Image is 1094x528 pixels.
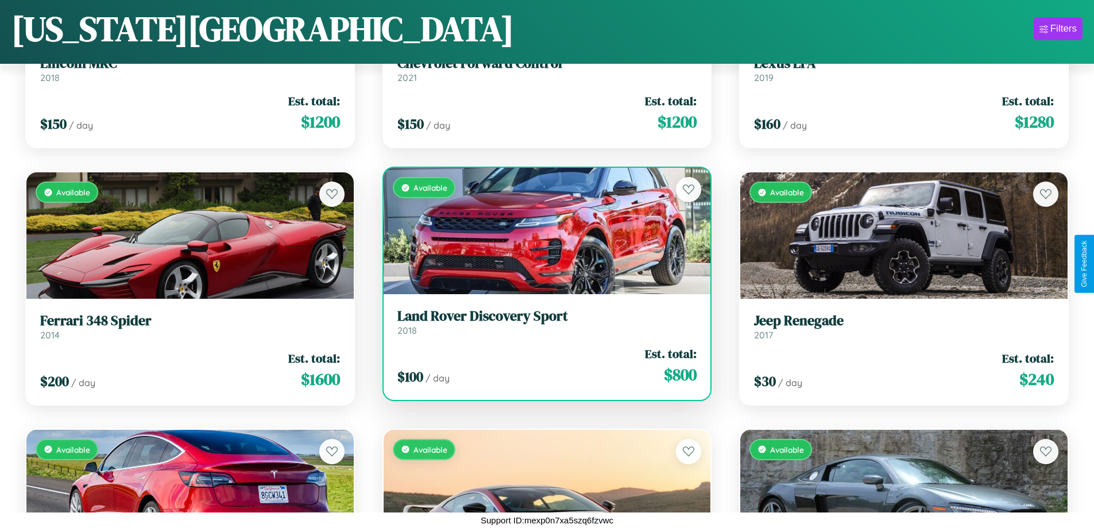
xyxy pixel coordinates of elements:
[40,55,340,72] h3: Lincoln MKC
[783,120,807,131] span: / day
[301,110,340,133] span: $ 1200
[40,372,69,391] span: $ 200
[645,93,697,109] span: Est. total:
[770,187,804,197] span: Available
[1050,23,1077,34] div: Filters
[413,445,447,454] span: Available
[754,313,1054,341] a: Jeep Renegade2017
[40,114,67,133] span: $ 150
[69,120,93,131] span: / day
[288,350,340,367] span: Est. total:
[778,377,802,388] span: / day
[664,363,697,386] span: $ 800
[770,445,804,454] span: Available
[1019,368,1054,391] span: $ 240
[397,55,697,83] a: Chevrolet Forward Control2021
[481,512,613,528] p: Support ID: mexp0n7xa5szq6fzvwc
[754,114,780,133] span: $ 160
[11,5,514,52] h1: [US_STATE][GEOGRAPHIC_DATA]
[288,93,340,109] span: Est. total:
[40,329,60,341] span: 2014
[426,372,450,384] span: / day
[426,120,450,131] span: / day
[301,368,340,391] span: $ 1600
[397,325,417,336] span: 2018
[754,55,1054,72] h3: Lexus LFA
[397,114,424,133] span: $ 150
[397,55,697,72] h3: Chevrolet Forward Control
[40,313,340,341] a: Ferrari 348 Spider2014
[754,372,776,391] span: $ 30
[754,55,1054,83] a: Lexus LFA2019
[754,72,774,83] span: 2019
[397,367,423,386] span: $ 100
[1002,93,1054,109] span: Est. total:
[754,313,1054,329] h3: Jeep Renegade
[1034,17,1083,40] button: Filters
[40,313,340,329] h3: Ferrari 348 Spider
[40,72,60,83] span: 2018
[658,110,697,133] span: $ 1200
[1080,241,1088,287] div: Give Feedback
[40,55,340,83] a: Lincoln MKC2018
[56,187,90,197] span: Available
[397,72,417,83] span: 2021
[754,329,773,341] span: 2017
[1015,110,1054,133] span: $ 1280
[1002,350,1054,367] span: Est. total:
[645,345,697,362] span: Est. total:
[397,308,697,325] h3: Land Rover Discovery Sport
[413,183,447,192] span: Available
[71,377,95,388] span: / day
[397,308,697,336] a: Land Rover Discovery Sport2018
[56,445,90,454] span: Available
